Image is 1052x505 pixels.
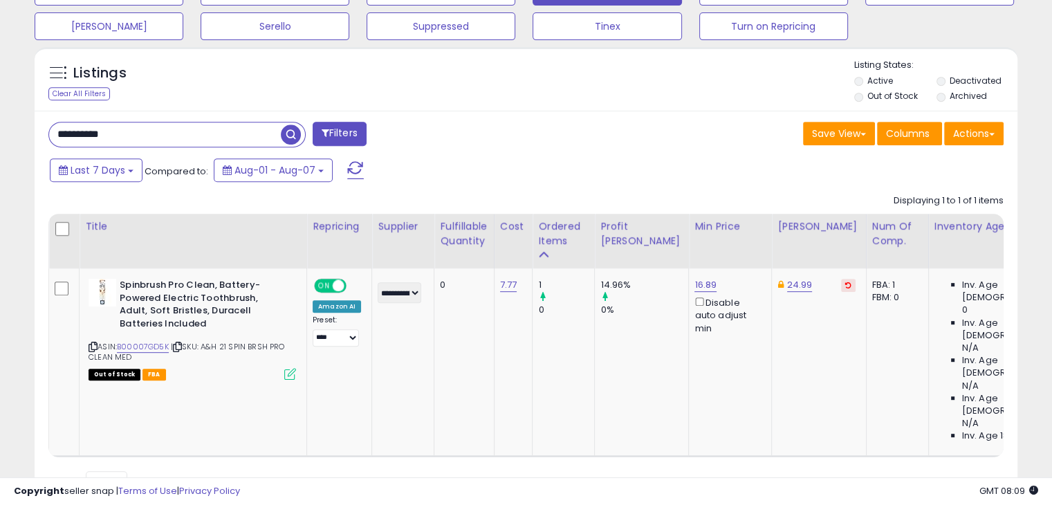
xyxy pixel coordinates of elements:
[201,12,349,40] button: Serello
[962,430,1035,442] span: Inv. Age 181 Plus:
[694,278,717,292] a: 16.89
[315,280,333,292] span: ON
[117,341,169,353] a: B00007GD5K
[533,12,681,40] button: Tinex
[872,291,918,304] div: FBM: 0
[886,127,930,140] span: Columns
[538,304,594,316] div: 0
[214,158,333,182] button: Aug-01 - Aug-07
[73,64,127,83] h5: Listings
[867,90,918,102] label: Out of Stock
[803,122,875,145] button: Save View
[944,122,1004,145] button: Actions
[894,194,1004,208] div: Displaying 1 to 1 of 1 items
[500,219,527,234] div: Cost
[313,315,361,347] div: Preset:
[538,219,589,248] div: Ordered Items
[378,219,428,234] div: Supplier
[89,279,116,306] img: 31q53i5r4pL._SL40_.jpg
[372,214,434,268] th: CSV column name: cust_attr_1_Supplier
[85,219,301,234] div: Title
[14,484,64,497] strong: Copyright
[500,278,517,292] a: 7.77
[962,304,968,316] span: 0
[89,369,140,380] span: All listings that are currently out of stock and unavailable for purchase on Amazon
[872,279,918,291] div: FBA: 1
[949,90,986,102] label: Archived
[440,219,488,248] div: Fulfillable Quantity
[854,59,1017,72] p: Listing States:
[59,475,158,488] span: Show: entries
[872,219,923,248] div: Num of Comp.
[344,280,367,292] span: OFF
[777,219,860,234] div: [PERSON_NAME]
[234,163,315,177] span: Aug-01 - Aug-07
[145,165,208,178] span: Compared to:
[787,278,813,292] a: 24.99
[600,279,688,291] div: 14.96%
[867,75,893,86] label: Active
[367,12,515,40] button: Suppressed
[48,87,110,100] div: Clear All Filters
[440,279,483,291] div: 0
[538,279,594,291] div: 1
[142,369,166,380] span: FBA
[877,122,942,145] button: Columns
[949,75,1001,86] label: Deactivated
[118,484,177,497] a: Terms of Use
[50,158,142,182] button: Last 7 Days
[89,279,296,378] div: ASIN:
[979,484,1038,497] span: 2025-08-15 08:09 GMT
[313,219,366,234] div: Repricing
[179,484,240,497] a: Privacy Policy
[313,122,367,146] button: Filters
[694,295,761,335] div: Disable auto adjust min
[35,12,183,40] button: [PERSON_NAME]
[600,304,688,316] div: 0%
[313,300,361,313] div: Amazon AI
[699,12,848,40] button: Turn on Repricing
[962,417,979,430] span: N/A
[600,219,683,248] div: Profit [PERSON_NAME]
[962,342,979,354] span: N/A
[694,219,766,234] div: Min Price
[120,279,288,333] b: Spinbrush Pro Clean, Battery-Powered Electric Toothbrush, Adult, Soft Bristles, Duracell Batterie...
[89,341,285,362] span: | SKU: A&H 21 SPIN BRSH PRO CLEAN MED
[14,485,240,498] div: seller snap | |
[71,163,125,177] span: Last 7 Days
[962,380,979,392] span: N/A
